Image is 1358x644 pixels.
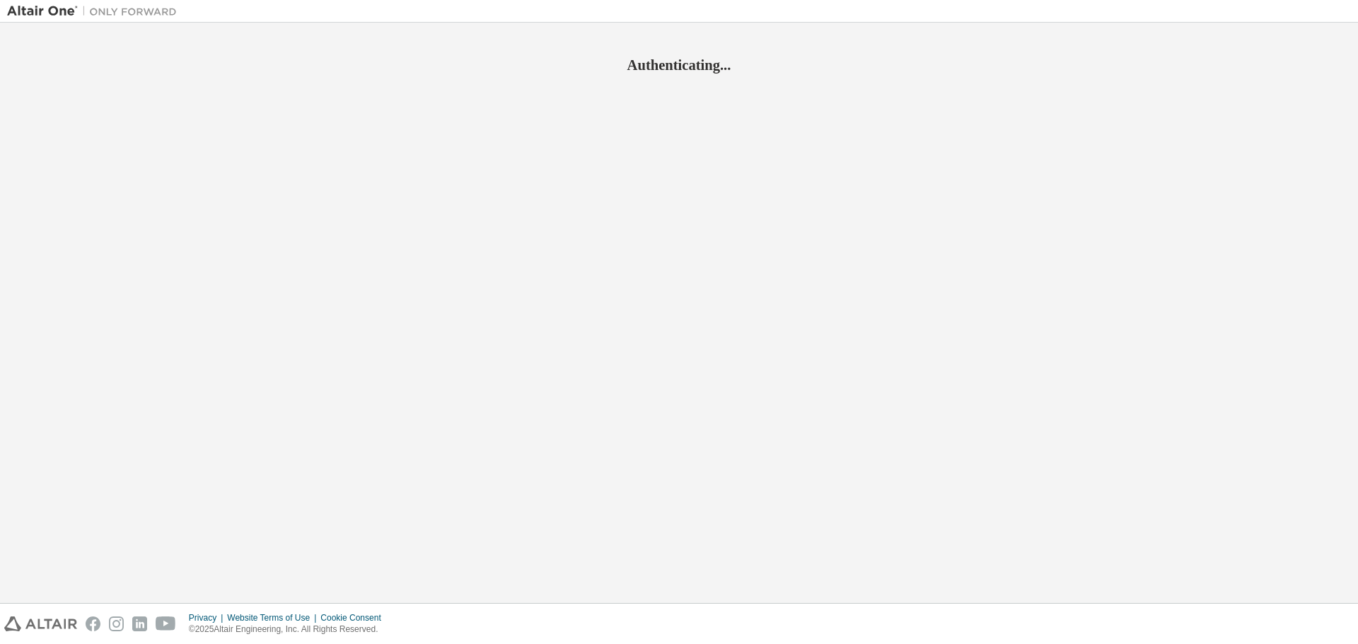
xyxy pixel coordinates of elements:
div: Cookie Consent [320,612,389,623]
img: altair_logo.svg [4,616,77,631]
img: youtube.svg [156,616,176,631]
img: linkedin.svg [132,616,147,631]
img: Altair One [7,4,184,18]
div: Website Terms of Use [227,612,320,623]
img: instagram.svg [109,616,124,631]
div: Privacy [189,612,227,623]
p: © 2025 Altair Engineering, Inc. All Rights Reserved. [189,623,390,636]
h2: Authenticating... [7,56,1351,74]
img: facebook.svg [86,616,100,631]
